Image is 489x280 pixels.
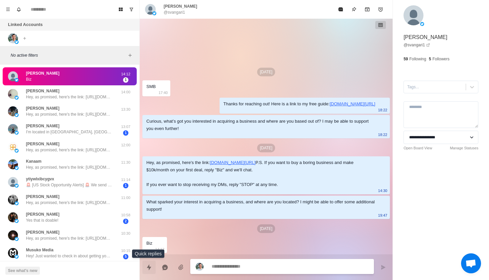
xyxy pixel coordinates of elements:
[126,4,137,15] button: Show unread conversations
[26,70,60,76] p: [PERSON_NAME]
[26,247,54,253] p: Musuko Media
[8,89,18,99] img: picture
[152,11,156,15] img: picture
[145,4,156,15] img: picture
[146,118,375,132] div: Curious, what’s got you interested in acquiring a business and where are you based out of? I may ...
[21,34,29,42] button: Add account
[117,195,134,201] p: 11:00
[26,88,60,94] p: [PERSON_NAME]
[26,176,54,182] p: ytiywlxibcygvx
[8,159,18,169] img: picture
[26,129,112,135] p: I'm located in [GEOGRAPHIC_DATA], [GEOGRAPHIC_DATA].. I'm looking for an opportunity to utilize m...
[117,142,134,148] p: 12:00
[123,130,128,136] span: 1
[117,248,134,254] p: 10:15
[123,254,128,259] span: 5
[15,96,19,100] img: picture
[257,68,275,76] p: [DATE]
[15,78,19,82] img: picture
[26,235,112,241] p: Hey, as promised, here's the link: [URL][DOMAIN_NAME] P.S.: If you want to buy a "boring" busines...
[26,182,112,188] p: 🚨 [US Stock Opportunity Alerts] 🚨 We send out 2-3 promising stock picks and trade ideas every sin...
[126,51,134,59] button: Add filters
[155,246,165,253] p: 14:12
[257,224,275,233] p: [DATE]
[432,56,449,62] p: Followers
[347,3,361,16] button: Pin
[461,253,481,273] div: Open chat
[15,201,19,205] img: picture
[117,107,134,112] p: 13:30
[3,4,13,15] button: Menu
[15,219,19,223] img: picture
[117,212,134,218] p: 10:58
[26,200,112,206] p: Hey, as promised, here's the link: [URL][DOMAIN_NAME] P.S.: If you want to buy a "boring" busines...
[117,89,134,95] p: 14:00
[8,71,18,81] img: picture
[334,3,347,16] button: Mark as read
[15,40,19,44] img: picture
[5,267,40,275] button: See what's new
[404,5,423,25] img: picture
[26,253,112,259] p: Hey! Just wanted to check in about getting you all setup with a Facebook Page. You would kill it!🙌
[8,33,18,43] img: picture
[378,131,388,138] p: 18:22
[8,142,18,152] img: picture
[117,177,134,183] p: 11:14
[26,94,112,100] p: Hey, as promised, here's the link: [URL][DOMAIN_NAME] P.S.: If you want to buy a "boring" busines...
[15,149,19,153] img: picture
[15,237,19,241] img: picture
[26,194,60,200] p: [PERSON_NAME]
[158,261,172,274] button: Reply with AI
[15,255,19,259] img: picture
[142,261,156,274] button: Quick replies
[123,183,128,188] span: 1
[164,9,185,15] p: @svangari1
[146,159,375,188] div: Hey, as promised, here's the link: P.S. If you want to buy a boring business and make $10k/month ...
[117,231,134,236] p: 10:30
[26,111,112,117] p: Hey, as promised, here's the link: [URL][DOMAIN_NAME] P.S.: If you want to buy a "boring" busines...
[26,76,32,82] p: Biz
[404,145,432,151] a: Open Board View
[26,229,60,235] p: [PERSON_NAME]
[429,56,431,62] p: 5
[146,240,152,247] div: Biz
[330,101,375,106] a: [DOMAIN_NAME][URL]
[15,166,19,170] img: picture
[8,195,18,205] img: picture
[11,52,126,58] p: No active filters
[8,248,18,258] img: picture
[8,230,18,240] img: picture
[26,141,60,147] p: [PERSON_NAME]
[117,160,134,165] p: 11:30
[378,106,388,114] p: 18:22
[404,56,408,62] p: 59
[15,113,19,117] img: picture
[123,219,128,224] span: 2
[361,3,374,16] button: Archive
[257,144,275,152] p: [DATE]
[8,124,18,134] img: picture
[196,263,204,271] img: picture
[378,187,388,194] p: 14:30
[404,33,447,41] p: [PERSON_NAME]
[26,211,60,217] p: [PERSON_NAME]
[8,21,43,28] p: Linked Accounts
[13,4,24,15] button: Notifications
[26,105,60,111] p: [PERSON_NAME]
[420,22,424,26] img: picture
[8,212,18,222] img: picture
[26,158,42,164] p: Kanaam
[15,131,19,135] img: picture
[8,177,18,187] img: picture
[374,3,387,16] button: Add reminder
[377,261,390,274] button: Send message
[26,217,59,223] p: Yes that is doable!
[210,160,255,165] a: [DOMAIN_NAME][URL]
[164,3,197,9] p: [PERSON_NAME]
[378,212,388,219] p: 19:47
[26,164,112,170] p: Hey, as promised, here's the link: [URL][DOMAIN_NAME] P.S.: If you want to buy a "boring" busines...
[450,145,478,151] a: Manage Statuses
[115,4,126,15] button: Board View
[174,261,188,274] button: Add media
[224,100,376,108] div: Thanks for reaching out! Here is a link to my free guide:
